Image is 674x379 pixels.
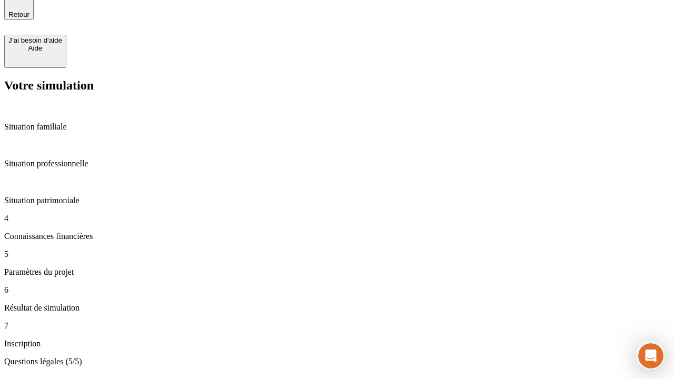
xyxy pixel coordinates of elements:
[638,343,663,368] iframe: Intercom live chat
[636,341,665,370] iframe: Intercom live chat discovery launcher
[8,11,29,18] span: Retour
[4,232,670,241] p: Connaissances financières
[4,35,66,68] button: J’ai besoin d'aideAide
[8,36,62,44] div: J’ai besoin d'aide
[4,78,670,93] h2: Votre simulation
[4,250,670,259] p: 5
[8,44,62,52] div: Aide
[4,196,670,205] p: Situation patrimoniale
[4,122,670,132] p: Situation familiale
[4,267,670,277] p: Paramètres du projet
[4,321,670,331] p: 7
[4,339,670,348] p: Inscription
[4,303,670,313] p: Résultat de simulation
[4,357,670,366] p: Questions légales (5/5)
[4,159,670,168] p: Situation professionnelle
[4,214,670,223] p: 4
[4,285,670,295] p: 6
